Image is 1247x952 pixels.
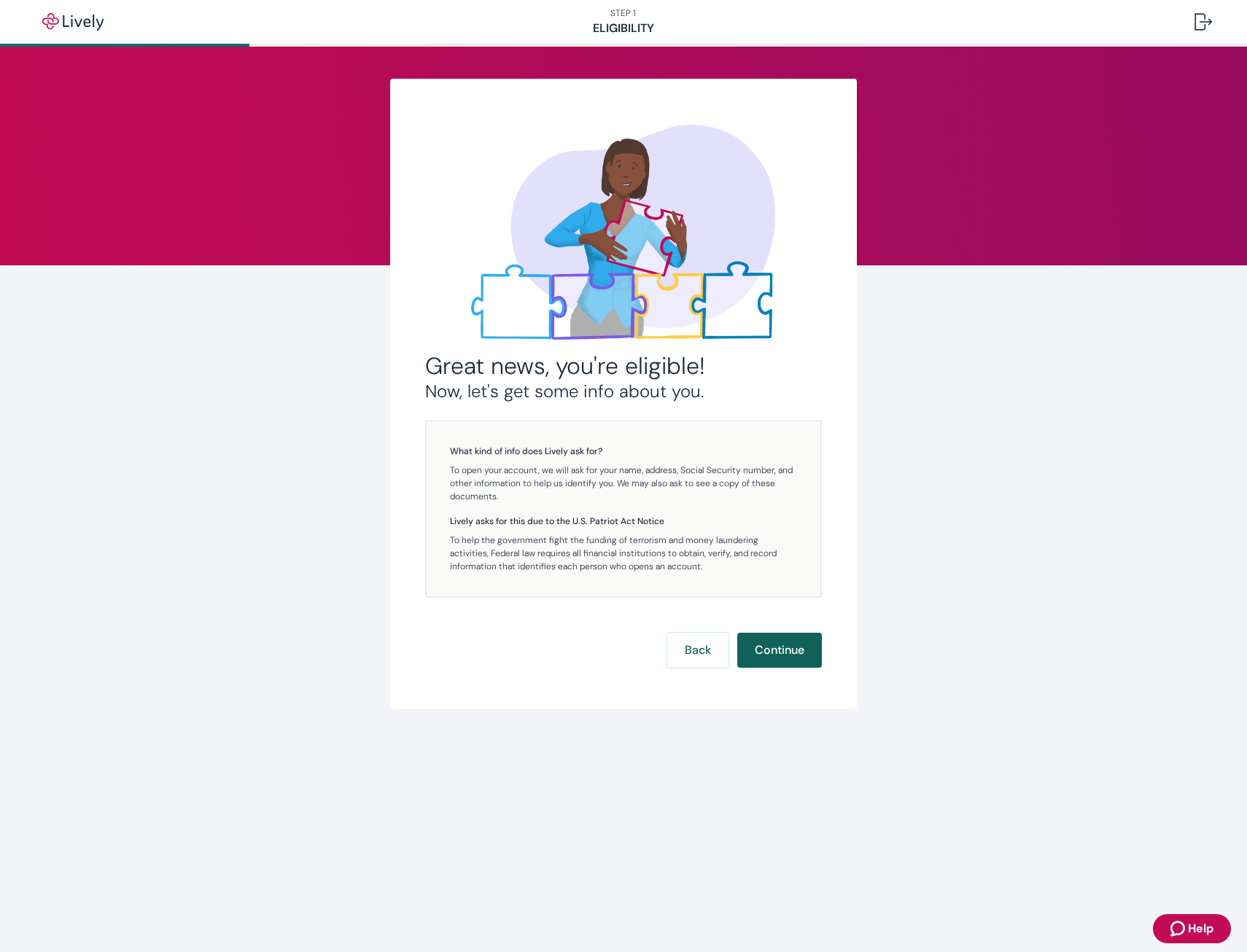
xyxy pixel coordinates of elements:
[1183,4,1224,39] button: Log out
[1153,914,1231,943] button: Zendesk support iconHelp
[425,381,822,402] h3: Now, let's get some info about you.
[425,351,822,381] h2: Great news, you're eligible!
[450,534,797,573] p: To help the government fight the funding of terrorism and money laundering activities, Federal la...
[32,13,114,31] img: Lively
[1170,920,1188,937] svg: Zendesk support icon
[450,445,797,458] h5: What kind of info does Lively ask for?
[667,633,729,668] button: Back
[450,515,797,528] h5: Lively asks for this due to the U.S. Patriot Act Notice
[1188,920,1213,937] span: Help
[737,633,822,668] button: Continue
[450,464,797,503] p: To open your account, we will ask for your name, address, Social Security number, and other infor...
